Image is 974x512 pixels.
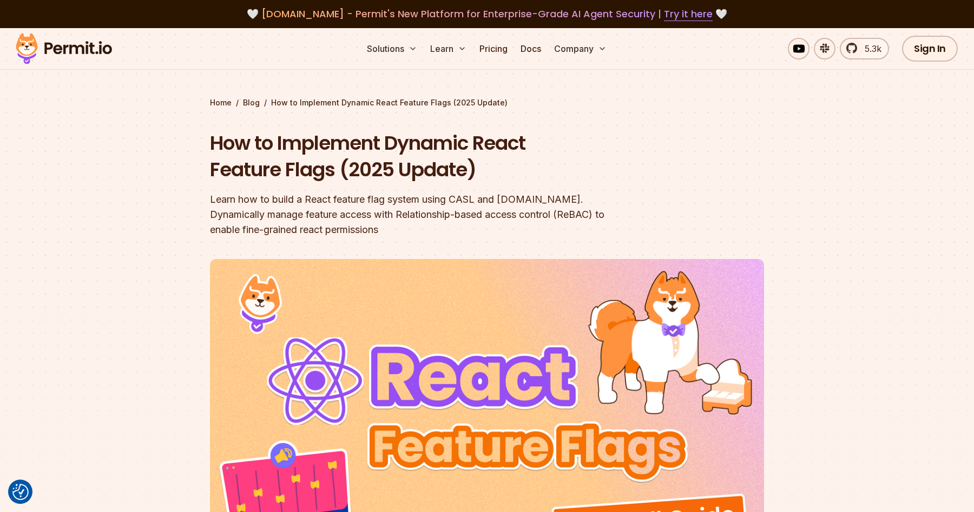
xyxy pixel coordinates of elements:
[516,38,545,59] a: Docs
[261,7,713,21] span: [DOMAIN_NAME] - Permit's New Platform for Enterprise-Grade AI Agent Security |
[210,97,232,108] a: Home
[11,30,117,67] img: Permit logo
[243,97,260,108] a: Blog
[210,97,764,108] div: / /
[475,38,512,59] a: Pricing
[210,130,626,183] h1: How to Implement Dynamic React Feature Flags (2025 Update)
[210,192,626,237] div: Learn how to build a React feature flag system using CASL and [DOMAIN_NAME]. Dynamically manage f...
[12,484,29,500] img: Revisit consent button
[26,6,948,22] div: 🤍 🤍
[664,7,713,21] a: Try it here
[426,38,471,59] button: Learn
[840,38,889,59] a: 5.3k
[858,42,881,55] span: 5.3k
[12,484,29,500] button: Consent Preferences
[363,38,422,59] button: Solutions
[550,38,611,59] button: Company
[902,36,958,62] a: Sign In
